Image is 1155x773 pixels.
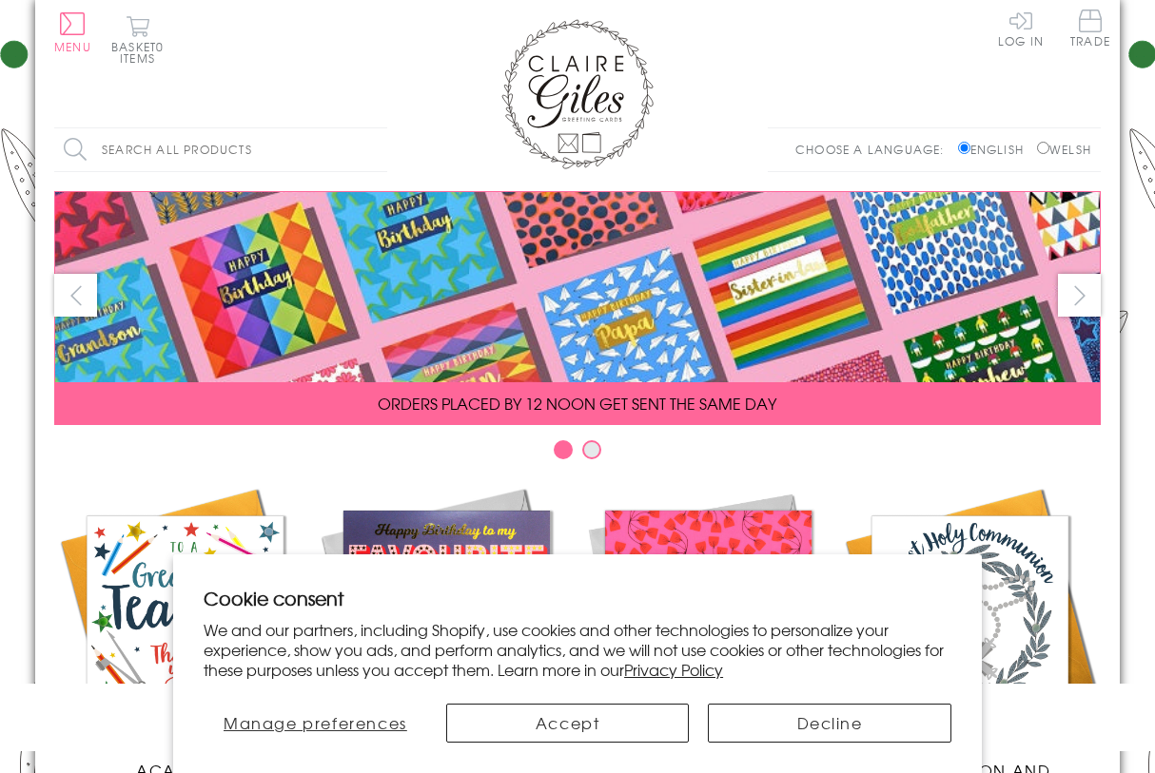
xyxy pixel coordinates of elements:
[1070,10,1110,50] a: Trade
[446,704,690,743] button: Accept
[501,19,654,169] img: Claire Giles Greetings Cards
[708,704,951,743] button: Decline
[378,392,776,415] span: ORDERS PLACED BY 12 NOON GET SENT THE SAME DAY
[204,704,427,743] button: Manage preferences
[204,620,951,679] p: We and our partners, including Shopify, use cookies and other technologies to personalize your ex...
[224,711,407,734] span: Manage preferences
[1037,142,1049,154] input: Welsh
[998,10,1044,47] a: Log In
[204,585,951,611] h2: Cookie consent
[958,141,1033,158] label: English
[111,15,164,64] button: Basket0 items
[1070,10,1110,47] span: Trade
[54,274,97,317] button: prev
[795,141,954,158] p: Choose a language:
[54,128,387,171] input: Search all products
[958,142,970,154] input: English
[54,439,1101,469] div: Carousel Pagination
[368,128,387,171] input: Search
[582,440,601,459] button: Carousel Page 2
[1058,274,1101,317] button: next
[1037,141,1091,158] label: Welsh
[54,38,91,55] span: Menu
[624,658,723,681] a: Privacy Policy
[54,12,91,52] button: Menu
[120,38,164,67] span: 0 items
[554,440,573,459] button: Carousel Page 1 (Current Slide)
